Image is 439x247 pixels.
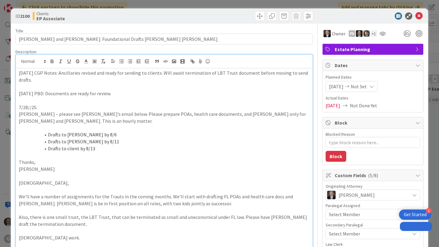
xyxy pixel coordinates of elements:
img: BG [327,191,336,199]
span: [DATE] [326,102,340,109]
button: Block [326,151,346,162]
span: Select Member [329,211,360,218]
p: [PERSON_NAME] – please see [PERSON_NAME]’s email below. Please prepare POAs, health care document... [19,111,310,124]
b: 2100 [20,13,30,19]
input: type card name here... [15,34,313,44]
span: ID [15,12,30,20]
p: [DATE] PBD: Documents are ready for review. [19,90,310,97]
img: JT [356,30,363,37]
span: Clients [36,11,65,16]
p: 7/28//25: [19,104,310,111]
span: Owner [332,30,346,37]
span: Planned Dates [326,74,420,80]
span: Dates [335,62,412,69]
span: [PERSON_NAME] [339,191,375,199]
li: Drafts to client by 8/13 [26,145,310,152]
p: [DATE] CGP Notes: Ancillaries revised and ready for sending to clients. Will await termination of... [19,70,310,83]
span: Not Set [351,83,367,90]
li: Drafts to [PERSON_NAME] by 8/11 [26,138,310,145]
span: Not Done Yet [350,102,377,109]
span: Block [335,119,412,126]
b: EP Associate [36,16,65,21]
span: Select Member [329,230,360,237]
label: Title [15,28,23,34]
span: Estate Planning [335,46,412,53]
span: [DATE] [329,83,343,90]
div: Open Get Started checklist, remaining modules: 1 [399,210,431,220]
span: Actual Dates [326,95,420,101]
span: Description [15,49,36,54]
p: We’ll have a number of assignments for the Trauts in the coming months. We’ll start with drafting... [19,193,310,207]
img: BG [323,30,331,37]
p: Thanks, [19,159,310,166]
p: [PERSON_NAME] [19,166,310,173]
li: Drafts to [PERSON_NAME] by 8/6 [26,131,310,138]
div: + 1 [370,30,377,37]
div: Paralegal Assigned [326,203,420,208]
span: Custom Fields [335,172,412,179]
p: Also, there is one small trust, the LBT Trust, that can be terminated as small and uneconomical u... [19,214,310,227]
div: Law Clerk [326,242,420,246]
label: Blocked Reason [326,132,355,137]
span: ( 5/8 ) [368,172,378,178]
div: PD [349,30,355,37]
div: Secondary Paralegal [326,223,420,227]
div: 1 [426,208,431,213]
p: [DEMOGRAPHIC_DATA] work. [19,234,310,241]
img: CG [363,30,370,37]
p: [DEMOGRAPHIC_DATA], [19,180,310,187]
div: Originating Attorney [326,184,420,188]
div: Get Started [404,212,427,218]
